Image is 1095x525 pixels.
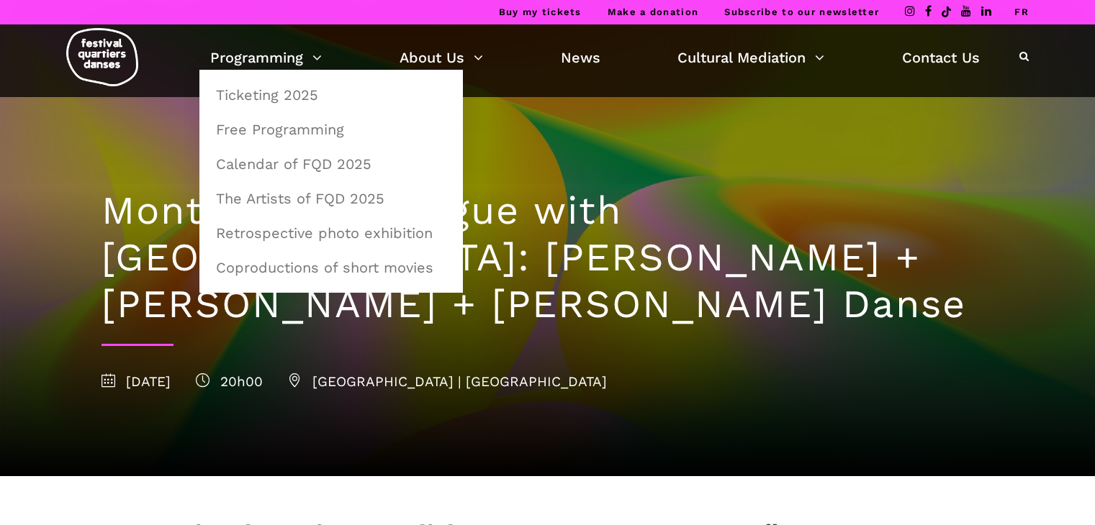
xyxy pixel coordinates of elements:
[902,45,980,70] a: Contact Us
[210,45,322,70] a: Programming
[207,113,455,146] a: Free Programming
[561,45,600,70] a: News
[207,147,455,181] a: Calendar of FQD 2025
[724,6,879,17] a: Subscribe to our newsletter
[196,373,263,390] span: 20h00
[207,78,455,111] a: Ticketing 2025
[207,251,455,284] a: Coproductions of short movies
[499,6,582,17] a: Buy my tickets
[102,373,171,390] span: [DATE]
[102,188,994,327] h1: Montreal in Dialogue with [GEOGRAPHIC_DATA]: [PERSON_NAME] + [PERSON_NAME] + [PERSON_NAME] Danse
[207,182,455,215] a: The Artists of FQD 2025
[608,6,699,17] a: Make a donation
[400,45,483,70] a: About Us
[677,45,824,70] a: Cultural Mediation
[1014,6,1029,17] a: FR
[66,28,138,86] img: logo-fqd-med
[288,373,607,390] span: [GEOGRAPHIC_DATA] | [GEOGRAPHIC_DATA]
[207,216,455,250] a: Retrospective photo exhibition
